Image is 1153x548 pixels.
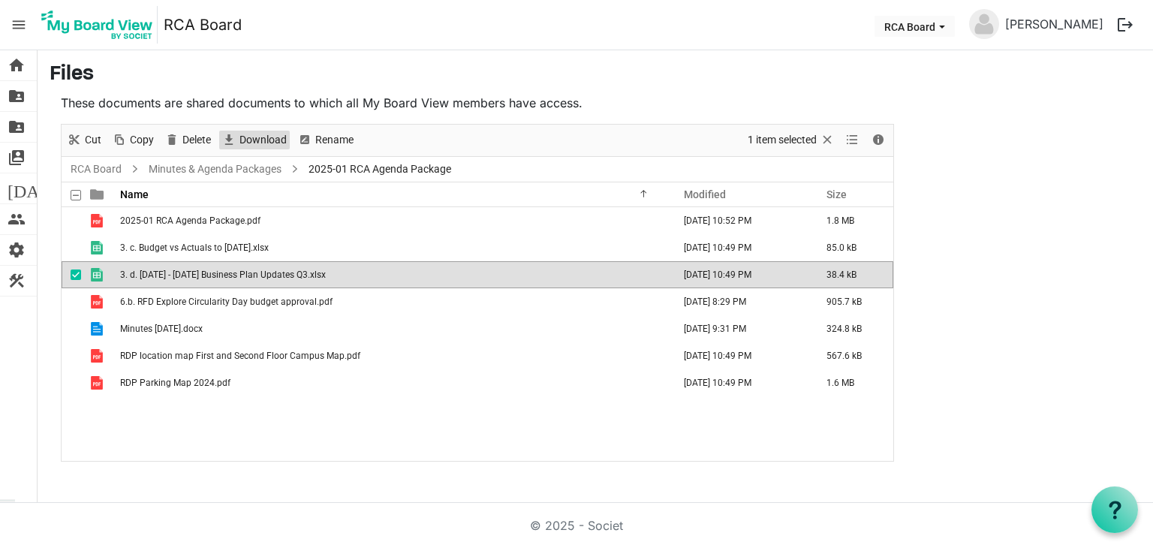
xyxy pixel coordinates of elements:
[811,261,893,288] td: 38.4 kB is template cell column header Size
[146,160,284,179] a: Minutes & Agenda Packages
[50,62,1141,88] h3: Files
[110,131,157,149] button: Copy
[68,160,125,179] a: RCA Board
[8,204,26,234] span: people
[120,297,333,307] span: 6.b. RFD Explore Circularity Day budget approval.pdf
[8,50,26,80] span: home
[811,315,893,342] td: 324.8 kB is template cell column header Size
[107,125,159,156] div: Copy
[120,269,326,280] span: 3. d. [DATE] - [DATE] Business Plan Updates Q3.xlsx
[826,188,847,200] span: Size
[164,10,242,40] a: RCA Board
[668,315,811,342] td: January 21, 2025 9:31 PM column header Modified
[162,131,214,149] button: Delete
[116,261,668,288] td: 3. d. 2024 - 2025 Business Plan Updates Q3.xlsx is template cell column header Name
[120,324,203,334] span: Minutes [DATE].docx
[306,160,454,179] span: 2025-01 RCA Agenda Package
[292,125,359,156] div: Rename
[81,261,116,288] td: is template cell column header type
[668,369,811,396] td: January 13, 2025 10:49 PM column header Modified
[81,315,116,342] td: is template cell column header type
[866,125,891,156] div: Details
[875,16,955,37] button: RCA Board dropdownbutton
[295,131,357,149] button: Rename
[840,125,866,156] div: View
[811,234,893,261] td: 85.0 kB is template cell column header Size
[65,131,104,149] button: Cut
[81,369,116,396] td: is template cell column header type
[120,215,260,226] span: 2025-01 RCA Agenda Package.pdf
[216,125,292,156] div: Download
[314,131,355,149] span: Rename
[128,131,155,149] span: Copy
[116,288,668,315] td: 6.b. RFD Explore Circularity Day budget approval.pdf is template cell column header Name
[999,9,1109,39] a: [PERSON_NAME]
[238,131,288,149] span: Download
[530,518,623,533] a: © 2025 - Societ
[62,315,81,342] td: checkbox
[120,242,269,253] span: 3. c. Budget vs Actuals to [DATE].xlsx
[668,207,811,234] td: January 13, 2025 10:52 PM column header Modified
[62,288,81,315] td: checkbox
[869,131,889,149] button: Details
[81,288,116,315] td: is template cell column header type
[120,378,230,388] span: RDP Parking Map 2024.pdf
[668,288,811,315] td: January 14, 2025 8:29 PM column header Modified
[684,188,726,200] span: Modified
[81,207,116,234] td: is template cell column header type
[61,94,894,112] p: These documents are shared documents to which all My Board View members have access.
[62,342,81,369] td: checkbox
[81,234,116,261] td: is template cell column header type
[62,234,81,261] td: checkbox
[8,266,26,296] span: construction
[120,351,360,361] span: RDP location map First and Second Floor Campus Map.pdf
[745,131,838,149] button: Selection
[116,342,668,369] td: RDP location map First and Second Floor Campus Map.pdf is template cell column header Name
[811,369,893,396] td: 1.6 MB is template cell column header Size
[116,207,668,234] td: 2025-01 RCA Agenda Package.pdf is template cell column header Name
[120,188,149,200] span: Name
[116,315,668,342] td: Minutes January 2025.docx is template cell column header Name
[8,235,26,265] span: settings
[159,125,216,156] div: Delete
[8,173,65,203] span: [DATE]
[37,6,164,44] a: My Board View Logo
[1109,9,1141,41] button: logout
[746,131,818,149] span: 1 item selected
[668,261,811,288] td: January 13, 2025 10:49 PM column header Modified
[969,9,999,39] img: no-profile-picture.svg
[219,131,290,149] button: Download
[843,131,861,149] button: View dropdownbutton
[62,369,81,396] td: checkbox
[116,369,668,396] td: RDP Parking Map 2024.pdf is template cell column header Name
[181,131,212,149] span: Delete
[62,261,81,288] td: checkbox
[116,234,668,261] td: 3. c. Budget vs Actuals to Jan 9 2025.xlsx is template cell column header Name
[668,234,811,261] td: January 13, 2025 10:49 PM column header Modified
[37,6,158,44] img: My Board View Logo
[81,342,116,369] td: is template cell column header type
[62,125,107,156] div: Cut
[8,143,26,173] span: switch_account
[811,207,893,234] td: 1.8 MB is template cell column header Size
[8,112,26,142] span: folder_shared
[668,342,811,369] td: January 13, 2025 10:49 PM column header Modified
[742,125,840,156] div: Clear selection
[8,81,26,111] span: folder_shared
[83,131,103,149] span: Cut
[811,342,893,369] td: 567.6 kB is template cell column header Size
[811,288,893,315] td: 905.7 kB is template cell column header Size
[5,11,33,39] span: menu
[62,207,81,234] td: checkbox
